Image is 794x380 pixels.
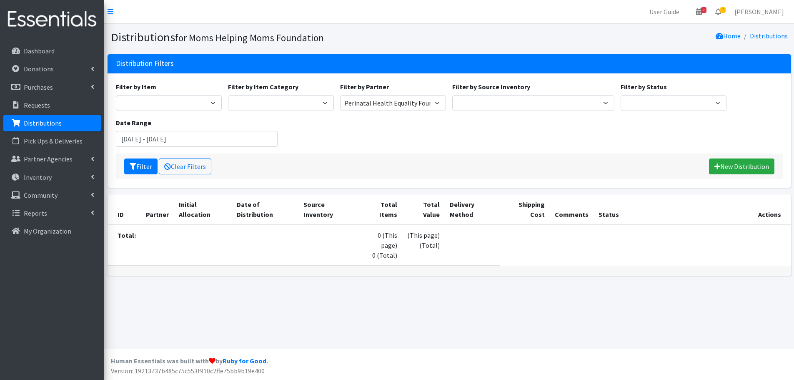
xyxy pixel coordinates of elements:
[116,118,151,128] label: Date Range
[3,187,101,204] a: Community
[141,194,174,225] th: Partner
[3,97,101,113] a: Requests
[500,194,550,225] th: Shipping Cost
[116,59,174,68] h3: Distribution Filters
[3,133,101,149] a: Pick Ups & Deliveries
[111,357,268,365] strong: Human Essentials was built with by .
[720,7,726,13] span: 7
[298,194,357,225] th: Source Inventory
[116,131,278,147] input: January 1, 2011 - December 31, 2011
[223,357,266,365] a: Ruby for Good
[357,225,402,266] td: 0 (This page) 0 (Total)
[594,194,624,225] th: Status
[108,194,141,225] th: ID
[24,119,62,127] p: Distributions
[24,155,73,163] p: Partner Agencies
[3,60,101,77] a: Donations
[24,65,54,73] p: Donations
[728,3,791,20] a: [PERSON_NAME]
[118,231,136,239] strong: Total:
[3,205,101,221] a: Reports
[24,47,55,55] p: Dashboard
[24,209,47,217] p: Reports
[3,223,101,239] a: My Organization
[159,159,211,174] a: Clear Filters
[232,194,299,225] th: Date of Distribution
[357,194,402,225] th: Total Items
[3,43,101,59] a: Dashboard
[174,194,232,225] th: Initial Allocation
[689,3,709,20] a: 5
[624,194,791,225] th: Actions
[445,194,500,225] th: Delivery Method
[550,194,594,225] th: Comments
[402,194,445,225] th: Total Value
[3,151,101,167] a: Partner Agencies
[402,225,445,266] td: (This page) (Total)
[111,30,446,45] h1: Distributions
[24,173,52,181] p: Inventory
[24,137,83,145] p: Pick Ups & Deliveries
[340,82,389,92] label: Filter by Partner
[116,82,156,92] label: Filter by Item
[621,82,667,92] label: Filter by Status
[24,83,53,91] p: Purchases
[3,115,101,131] a: Distributions
[124,159,158,174] button: Filter
[3,169,101,186] a: Inventory
[3,5,101,33] img: HumanEssentials
[111,367,265,375] span: Version: 19213737b485c75c553f910c2ffe75bb9b19e400
[24,191,58,199] p: Community
[643,3,686,20] a: User Guide
[750,32,788,40] a: Distributions
[228,82,298,92] label: Filter by Item Category
[701,7,706,13] span: 5
[716,32,741,40] a: Home
[452,82,530,92] label: Filter by Source Inventory
[175,32,324,44] small: for Moms Helping Moms Foundation
[3,79,101,96] a: Purchases
[24,101,50,109] p: Requests
[709,3,728,20] a: 7
[24,227,71,235] p: My Organization
[709,159,774,174] a: New Distribution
